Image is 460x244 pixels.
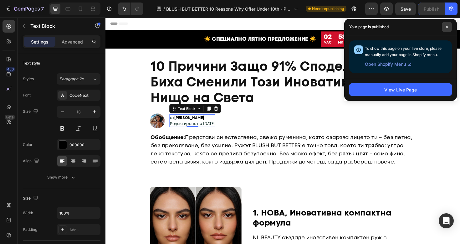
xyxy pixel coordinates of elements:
div: 00 [261,16,271,25]
span: BLUSH BUT BETTER 10 Reasons Why Offer Under 10th - PERCENT CLAIM [166,6,291,12]
div: 000000 [69,142,99,148]
div: Undo/Redo [118,3,143,15]
div: Color [23,142,33,148]
p: Settings [31,39,49,45]
img: loragorovska_beautiful_girl_with_tan_laying_on_the_beach_on_a_t_97994f94-0395-4b48-839a-fa5b57742... [47,101,63,117]
div: 450 [6,67,15,72]
p: Представи си естествена, свежа руменина, която озарява лицето ти – без петна, без прекаляване, бе... [48,123,328,157]
p: Advanced [62,39,83,45]
span: Save [401,6,411,12]
p: Text Block [30,22,84,30]
div: Rich Text Editor. Editing area: main [68,102,116,116]
div: Font [23,92,31,98]
div: Beta [5,115,15,120]
button: Paragraph 2* [57,73,100,85]
span: Редактирано на [DATE] [68,110,115,115]
p: СЕК [261,23,271,30]
button: Save [395,3,416,15]
p: МИН [246,23,255,30]
h2: 1. НОВА, Иновативна компактна формула [155,201,329,223]
div: Align [23,157,40,165]
div: Add... [69,227,99,233]
span: To show this page on your live store, please manually add your page in Shopify menu. [365,46,442,57]
span: Need republishing [312,6,344,12]
div: 58 [246,16,255,25]
div: Text Block [75,94,97,99]
div: Show more [47,174,76,180]
strong: [PERSON_NAME] [73,103,104,109]
h2: 10 Причини Защо 91% Споделят, Че Не Биха Сменили Този Иновативен Руж за Нищо на Света [47,43,329,94]
span: от [68,103,73,109]
strong: Обобщение: [48,123,84,131]
input: Auto [57,207,100,219]
div: Size [23,194,39,203]
button: Publish [418,3,445,15]
div: Publish [424,6,439,12]
span: Open Shopify Menu [365,60,406,68]
div: Text style [23,60,40,66]
button: Show more [23,172,100,183]
div: CodeNext [69,93,99,98]
span: / [163,6,165,12]
div: Size [23,107,39,116]
div: View Live Page [384,86,417,93]
p: Your page is published [349,24,389,30]
p: 7 [41,5,44,13]
div: Open Intercom Messenger [439,213,454,228]
button: View Live Page [349,83,452,96]
span: Paragraph 2* [59,76,84,82]
div: Padding [23,227,37,232]
p: ЧАС [231,23,240,30]
iframe: To enrich screen reader interactions, please activate Accessibility in Grammarly extension settings [105,18,460,244]
div: Styles [23,76,34,82]
button: 7 [3,3,47,15]
div: Width [23,210,33,216]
